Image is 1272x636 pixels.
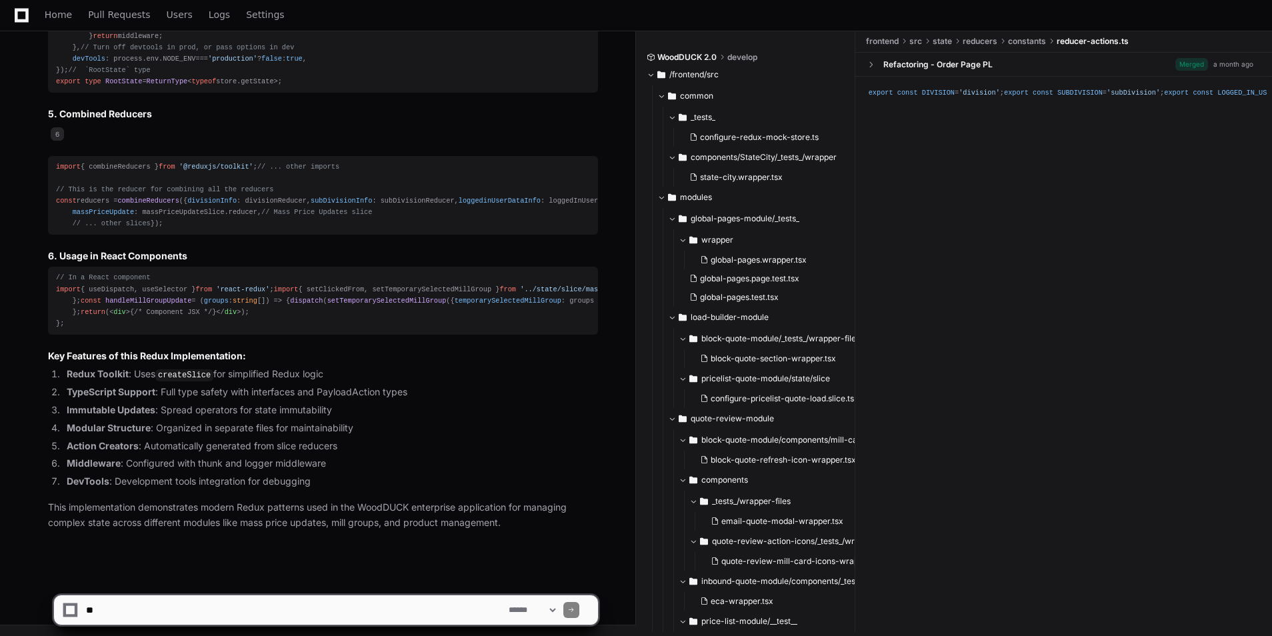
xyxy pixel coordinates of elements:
[56,161,590,230] div: { combineReducers } ; reducers = ({ : divisionReducer, : subDivisionReducer, : loggedInUserDataRe...
[684,288,859,307] button: global-pages.test.tsx
[1008,36,1046,47] span: constants
[233,297,257,305] span: string
[167,11,193,19] span: Users
[691,413,774,424] span: quote-review-module
[63,439,598,454] li: : Automatically generated from slice reducers
[261,208,372,216] span: // Mass Price Updates slice
[679,368,867,389] button: pricelist-quote-module/state/slice
[56,272,590,329] div: { useDispatch, useSelector } ; { setClickedFrom, setTemporarySelectedMillGroup } ; { } ; = ( ) =>...
[727,52,757,63] span: develop
[657,52,717,63] span: WoodDUCK 2.0
[657,85,856,107] button: common
[56,273,151,281] span: // In a React component
[216,285,269,293] span: 'react-redux'
[85,77,101,85] span: type
[679,571,877,592] button: inbound-quote-module/components/_tests_/wrapper-files
[229,208,257,216] span: reducer
[209,11,230,19] span: Logs
[691,312,769,323] span: load-builder-module
[48,249,598,263] h3: 6. Usage in React Components
[327,297,447,305] span: setTemporarySelectedMillGroup
[274,285,299,293] span: import
[191,77,216,85] span: typeof
[48,500,598,531] p: This implementation demonstrates modern Redux patterns used in the WoodDUCK enterprise applicatio...
[711,455,856,465] span: block-quote-refresh-icon-wrapper.tsx
[286,55,303,63] span: true
[1107,89,1160,97] span: 'subDivision'
[159,163,175,171] span: from
[679,109,687,125] svg: Directory
[689,331,697,347] svg: Directory
[691,152,837,163] span: components/StateCity/_tests_/wrapper
[712,496,791,507] span: _tests_/wrapper-files
[679,429,877,451] button: block-quote-module/components/mill-card/_tests_/wrapper-files
[695,451,869,469] button: block-quote-refresh-icon-wrapper.tsx
[680,192,712,203] span: modules
[67,368,129,379] strong: Redux Toolkit
[700,292,779,303] span: global-pages.test.tsx
[679,328,867,349] button: block-quote-module/_tests_/wrapper-files
[721,556,884,567] span: quote-review-mill-card-icons-wrapper.tsx
[73,208,134,216] span: massPriceUpdate
[701,333,860,344] span: block-quote-module/_tests_/wrapper-files
[1213,59,1253,69] div: a month ago
[105,77,142,85] span: RootState
[700,132,819,143] span: configure-redux-mock-store.ts
[195,285,212,293] span: from
[56,163,81,171] span: import
[959,89,1000,97] span: 'division'
[187,197,237,205] span: divisionInfo
[56,77,81,85] span: export
[701,235,733,245] span: wrapper
[68,66,150,74] span: // `RootState` type
[679,309,687,325] svg: Directory
[290,297,323,305] span: dispatch
[67,457,121,469] strong: Middleware
[679,149,687,165] svg: Directory
[81,308,105,316] span: return
[81,43,294,51] span: // Turn off devtools in prod, or pass options in dev
[684,168,848,187] button: state-city.wrapper.tsx
[684,269,859,288] button: global-pages.page.test.tsx
[105,297,191,305] span: handleMillGroupUpdate
[705,512,880,531] button: email-quote-modal-wrapper.tsx
[73,55,105,63] span: devTools
[689,432,697,448] svg: Directory
[67,386,155,397] strong: TypeScript Support
[689,491,888,512] button: _tests_/wrapper-files
[257,163,339,171] span: // ... other imports
[679,469,877,491] button: components
[691,213,799,224] span: global-pages-module/_tests_
[700,172,783,183] span: state-city.wrapper.tsx
[88,11,150,19] span: Pull Requests
[668,88,676,104] svg: Directory
[155,369,213,381] code: createSlice
[56,197,77,205] span: const
[45,11,72,19] span: Home
[695,349,859,368] button: block-quote-section-wrapper.tsx
[73,219,151,227] span: // ... other slices
[51,127,64,141] span: 6
[56,285,81,293] span: import
[147,77,188,85] span: ReturnType
[705,552,884,571] button: quote-review-mill-card-icons-wrapper.tsx
[1004,89,1103,97] span: export const SUBDIVISION
[712,536,888,547] span: quote-review-action-icons/_tests_/wrapper-files
[241,77,273,85] span: getState
[869,89,955,97] span: export const DIVISION
[679,229,867,251] button: wrapper
[680,91,713,101] span: common
[668,107,856,128] button: _tests_
[56,185,274,193] span: // This is the reducer for combining all the reducers
[689,232,697,248] svg: Directory
[883,59,993,70] div: Refactoring - Order Page PL
[669,69,719,80] span: /frontend/src
[67,475,109,487] strong: DevTools
[225,308,237,316] span: div
[679,211,687,227] svg: Directory
[63,385,598,400] li: : Full type safety with interfaces and PayloadAction types
[1057,36,1129,47] span: reducer-actions.ts
[869,87,1259,99] div: = ; = ; = ; = ; = ; = ; = ; = ; = ; = ; = ; = ; = ; = ; = ; = ; = ; = ; = ; = ; = ; = ; = ; = ; =...
[455,297,561,305] span: temporarySelectedMillGroup
[866,36,899,47] span: frontend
